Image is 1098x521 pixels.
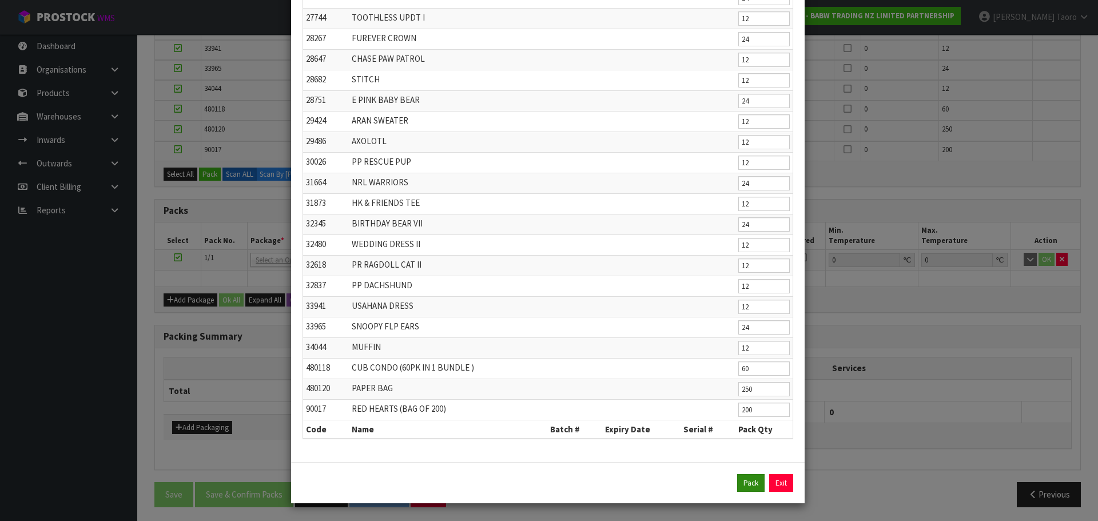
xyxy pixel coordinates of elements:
[306,218,326,229] span: 32345
[306,53,326,64] span: 28647
[306,362,330,373] span: 480118
[306,74,326,85] span: 28682
[306,280,326,291] span: 32837
[352,403,446,414] span: RED HEARTS (BAG OF 200)
[306,136,326,146] span: 29486
[306,94,326,105] span: 28751
[352,238,420,249] span: WEDDING DRESS II
[303,420,349,438] th: Code
[306,197,326,208] span: 31873
[352,115,408,126] span: ARAN SWEATER
[352,12,425,23] span: TOOTHLESS UPDT I
[306,33,326,43] span: 28267
[306,321,326,332] span: 33965
[352,383,393,393] span: PAPER BAG
[352,259,421,270] span: PR RAGDOLL CAT II
[306,156,326,167] span: 30026
[352,197,420,208] span: HK & FRIENDS TEE
[681,420,735,438] th: Serial #
[306,238,326,249] span: 32480
[352,74,380,85] span: STITCH
[306,259,326,270] span: 32618
[352,136,387,146] span: AXOLOTL
[602,420,681,438] th: Expiry Date
[306,177,326,188] span: 31664
[352,218,423,229] span: BIRTHDAY BEAR VII
[352,94,420,105] span: E PINK BABY BEAR
[352,321,419,332] span: SNOOPY FLP EARS
[306,115,326,126] span: 29424
[352,300,413,311] span: USAHANA DRESS
[352,177,408,188] span: NRL WARRIORS
[352,341,381,352] span: MUFFIN
[352,53,425,64] span: CHASE PAW PATROL
[306,341,326,352] span: 34044
[306,383,330,393] span: 480120
[737,474,765,492] button: Pack
[306,12,326,23] span: 27744
[352,362,474,373] span: CUB CONDO (60PK IN 1 BUNDLE )
[547,420,602,438] th: Batch #
[352,156,411,167] span: PP RESCUE PUP
[769,474,793,492] a: Exit
[735,420,793,438] th: Pack Qty
[349,420,547,438] th: Name
[352,33,416,43] span: FUREVER CROWN
[352,280,412,291] span: PP DACHSHUND
[306,403,326,414] span: 90017
[306,300,326,311] span: 33941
